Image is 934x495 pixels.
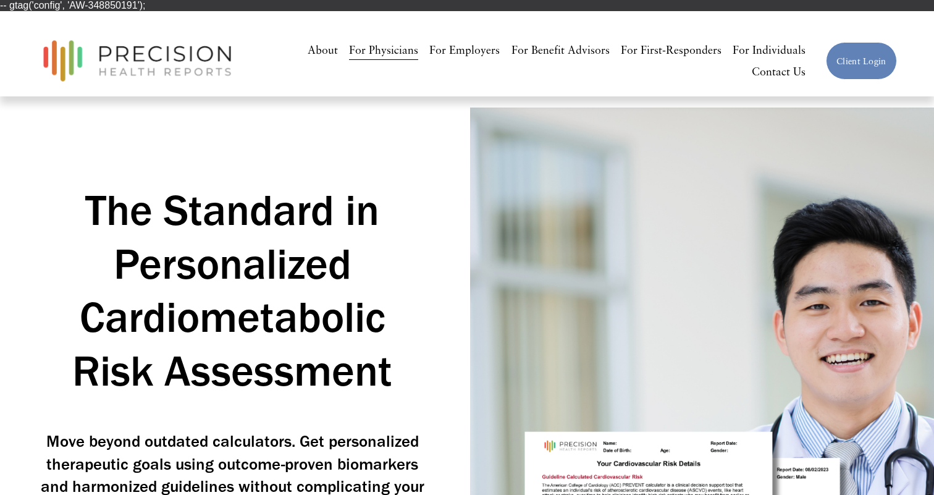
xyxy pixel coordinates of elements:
[349,39,418,61] a: For Physicians
[511,39,610,61] a: For Benefit Advisors
[826,42,896,80] a: Client Login
[37,184,427,398] h1: The Standard in Personalized Cardiometabolic Risk Assessment
[308,39,338,61] a: About
[621,39,722,61] a: For First-Responders
[752,61,806,83] a: Contact Us
[733,39,806,61] a: For Individuals
[37,35,237,87] img: Precision Health Reports
[429,39,500,61] a: For Employers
